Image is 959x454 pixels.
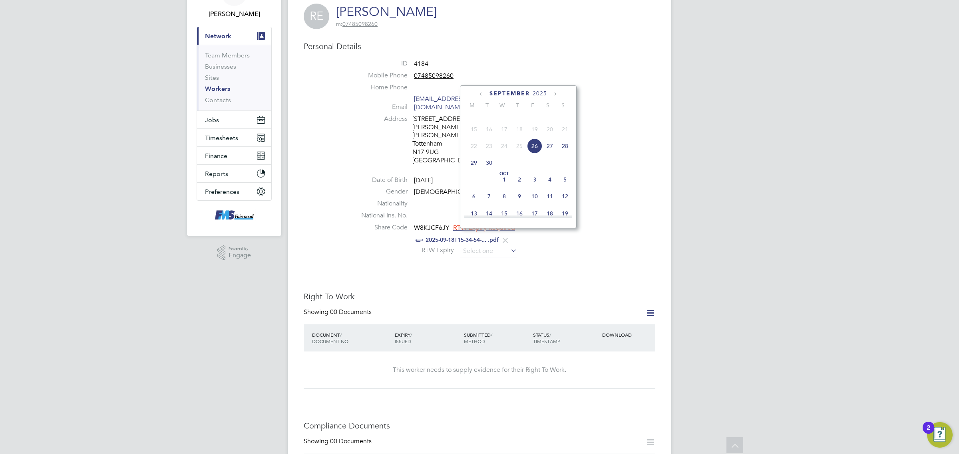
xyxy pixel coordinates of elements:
[205,32,231,40] span: Network
[205,51,250,59] a: Team Members
[310,328,393,348] div: DOCUMENT
[414,176,433,184] span: [DATE]
[481,206,497,221] span: 14
[481,122,497,137] span: 16
[497,172,512,187] span: 1
[466,138,481,154] span: 22
[533,90,547,97] span: 2025
[481,189,497,204] span: 7
[197,183,271,200] button: Preferences
[414,95,467,111] a: [EMAIL_ADDRESS][DOMAIN_NAME]
[410,332,412,338] span: /
[512,122,527,137] span: 18
[412,115,488,165] div: [STREET_ADDRESS][PERSON_NAME] [PERSON_NAME] Tottenham N17 9UG [GEOGRAPHIC_DATA]
[197,165,271,182] button: Reports
[481,155,497,170] span: 30
[414,188,483,196] span: [DEMOGRAPHIC_DATA]
[426,237,499,243] a: 2025-09-18T15-34-54-... .pdf
[304,291,655,302] h3: Right To Work
[464,338,485,344] span: METHOD
[229,245,251,252] span: Powered by
[336,20,342,28] span: m:
[527,122,542,137] span: 19
[466,206,481,221] span: 13
[205,188,239,195] span: Preferences
[542,138,557,154] span: 27
[525,102,540,109] span: F
[481,138,497,154] span: 23
[542,122,557,137] span: 20
[497,206,512,221] span: 15
[414,72,460,80] a: 07485098260
[217,245,251,261] a: Powered byEngage
[304,437,373,446] div: Showing
[460,245,517,257] input: Select one
[453,224,515,232] span: RTW Expiry Required
[512,206,527,221] span: 16
[352,199,408,208] label: Nationality
[197,9,272,19] span: Lawrence Schott
[466,189,481,204] span: 6
[555,102,571,109] span: S
[497,172,512,176] span: Oct
[464,102,479,109] span: M
[512,138,527,154] span: 25
[330,437,372,445] span: 00 Documents
[497,122,512,137] span: 17
[205,134,238,142] span: Timesheets
[197,27,271,45] button: Network
[533,338,560,344] span: TIMESTAMP
[549,332,551,338] span: /
[557,122,573,137] span: 21
[527,138,542,154] span: 26
[527,172,542,187] span: 3
[197,209,272,221] a: Go to home page
[512,189,527,204] span: 9
[304,4,329,29] span: RE
[352,115,408,123] label: Address
[527,189,542,204] span: 10
[352,71,408,80] label: Mobile Phone
[352,188,408,196] label: Gender
[491,332,492,338] span: /
[197,111,271,128] button: Jobs
[336,4,437,20] a: [PERSON_NAME]
[497,189,512,204] span: 8
[395,338,411,344] span: ISSUED
[205,152,227,160] span: Finance
[542,172,557,187] span: 4
[330,308,372,316] span: 00 Documents
[352,59,408,68] label: ID
[531,328,600,348] div: STATUS
[213,209,255,221] img: f-mead-logo-retina.png
[304,41,655,51] h3: Personal Details
[466,122,481,137] span: 15
[600,328,655,342] div: DOWNLOAD
[527,206,542,221] span: 17
[557,189,573,204] span: 12
[205,116,219,124] span: Jobs
[205,170,228,178] span: Reports
[352,223,408,232] label: Share Code
[352,83,408,92] label: Home Phone
[304,420,655,431] h3: Compliance Documents
[542,206,557,221] span: 18
[342,20,384,28] a: 07485098260
[205,96,231,104] a: Contacts
[205,74,219,81] a: Sites
[495,102,510,109] span: W
[479,102,495,109] span: T
[312,366,647,374] div: This worker needs to supply evidence for their Right To Work.
[927,422,953,448] button: Open Resource Center, 2 new notifications
[466,155,481,170] span: 29
[197,147,271,164] button: Finance
[229,252,251,259] span: Engage
[497,138,512,154] span: 24
[197,129,271,146] button: Timesheets
[512,172,527,187] span: 2
[414,224,449,232] span: W8KJCF6JY
[540,102,555,109] span: S
[542,189,557,204] span: 11
[205,85,230,93] a: Workers
[489,90,530,97] span: September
